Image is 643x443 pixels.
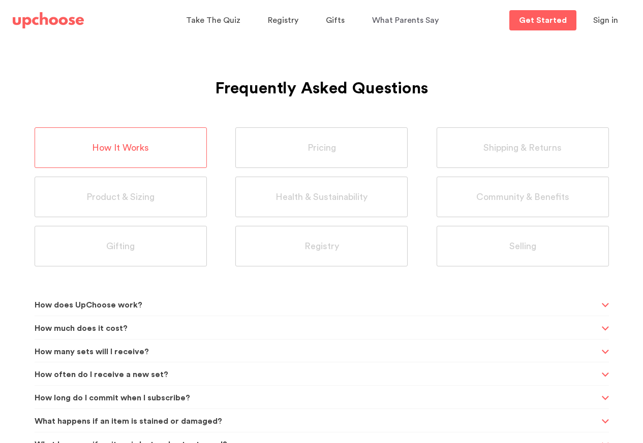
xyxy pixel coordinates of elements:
[519,16,567,24] p: Get Started
[35,362,599,387] span: How often do I receive a new set?
[372,16,439,24] span: What Parents Say
[593,16,618,24] span: Sign in
[186,16,240,24] span: Take The Quiz
[106,241,135,252] span: Gifting
[509,241,536,252] span: Selling
[509,10,576,30] a: Get Started
[483,142,562,154] span: Shipping & Returns
[92,142,149,154] span: How It Works
[326,11,348,30] a: Gifts
[304,241,339,252] span: Registry
[268,16,298,24] span: Registry
[35,409,599,434] span: What happens if an item is stained or damaged?
[35,386,599,411] span: How long do I commit when I subscribe?
[308,142,336,154] span: Pricing
[372,11,442,30] a: What Parents Say
[13,12,84,28] img: UpChoose
[13,10,84,31] a: UpChoose
[580,10,631,30] button: Sign in
[326,16,345,24] span: Gifts
[35,293,599,318] span: How does UpChoose work?
[35,339,599,364] span: How many sets will I receive?
[35,54,609,101] h1: Frequently Asked Questions
[275,191,368,203] span: Health & Sustainability
[476,191,569,203] span: Community & Benefits
[186,11,243,30] a: Take The Quiz
[35,316,599,341] span: How much does it cost?
[268,11,301,30] a: Registry
[86,191,155,203] span: Product & Sizing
